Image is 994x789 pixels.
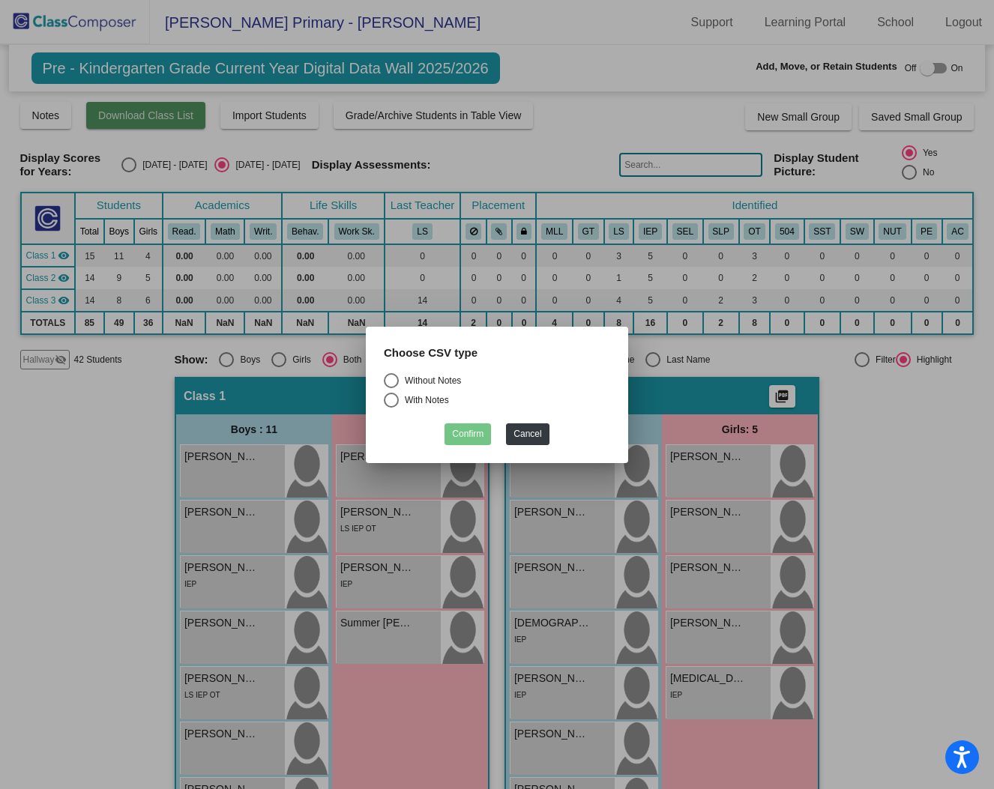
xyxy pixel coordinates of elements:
[399,373,461,387] div: Without Notes
[384,372,610,411] mat-radio-group: Select an option
[506,423,549,444] button: Cancel
[384,345,478,362] label: Choose CSV type
[399,393,449,406] div: With Notes
[445,423,491,444] button: Confirm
